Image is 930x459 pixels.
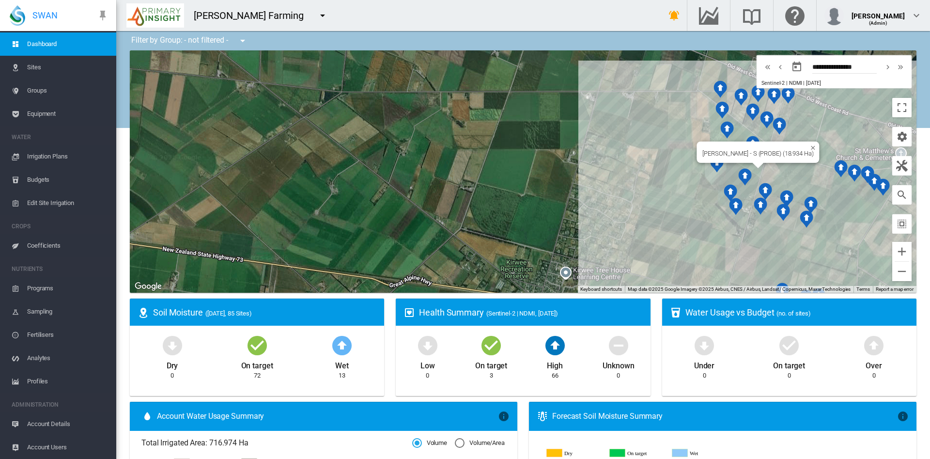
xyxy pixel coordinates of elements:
span: Account Details [27,412,108,436]
md-icon: icon-arrow-up-bold-circle [862,333,885,357]
md-icon: icon-menu-down [237,35,248,47]
md-icon: icon-thermometer-lines [537,411,548,422]
div: NDMI: Highfield Rd - FC [861,166,874,183]
md-radio-button: Volume/Area [455,439,505,448]
md-icon: icon-chevron-down [911,10,922,21]
div: 72 [254,371,261,380]
md-icon: icon-arrow-down-bold-circle [161,333,184,357]
button: Zoom out [892,262,912,281]
div: [PERSON_NAME] - S (PROBE) (18.934 Ha) [702,150,813,157]
md-icon: icon-cog [896,131,908,142]
div: NDMI: Highfield Rd - FB [848,164,861,182]
div: NDMI: Highfield Rd - J [760,111,774,128]
md-icon: Go to the Data Hub [697,10,720,21]
md-icon: icon-chevron-double-left [762,61,773,73]
md-icon: icon-checkbox-marked-circle [480,333,503,357]
img: P9Qypg3231X1QAAAABJRU5ErkJggg== [126,3,184,28]
div: Low [420,357,435,371]
span: Sentinel-2 | NDMI [761,80,802,86]
span: (no. of sites) [776,310,811,317]
div: Dry [167,357,178,371]
button: Close [807,142,814,148]
md-icon: icon-cup-water [670,307,682,318]
div: 13 [339,371,345,380]
md-icon: icon-heart-box-outline [403,307,415,318]
div: Filter by Group: - not filtered - [124,31,255,50]
md-icon: icon-pin [97,10,108,21]
button: icon-chevron-double-left [761,61,774,73]
div: NDMI: Highfield Rd - B [759,183,772,200]
div: NDMI: Highfield Rd - A [754,197,767,215]
div: Water Usage vs Budget [685,306,909,318]
div: Over [866,357,882,371]
md-icon: icon-arrow-up-bold-circle [330,333,354,357]
button: icon-bell-ring [665,6,684,25]
div: NDMI: Highfield Rd - C [780,190,793,207]
span: Sites [27,56,108,79]
g: Wet [672,449,728,458]
span: ([DATE], 85 Sites) [205,310,252,317]
div: Unknown [603,357,634,371]
div: NDMI: Highfield Rd - K [767,87,781,104]
img: SWAN-Landscape-Logo-Colour-drop.png [10,5,25,26]
span: SWAN [32,9,58,21]
span: (Sentinel-2 | NDMI, [DATE]) [486,310,558,317]
span: Map data ©2025 Google Imagery ©2025 Airbus, CNES / Airbus, Landsat / Copernicus, Maxar Technologies [628,286,851,292]
md-icon: icon-water [141,411,153,422]
div: On target [241,357,273,371]
md-icon: icon-arrow-down-bold-circle [416,333,439,357]
img: profile.jpg [824,6,844,25]
div: NDMI: Highfield Rd - D [776,204,790,221]
button: icon-select-all [892,214,912,234]
md-icon: icon-information [897,411,909,422]
span: Equipment [27,102,108,126]
button: icon-chevron-double-right [894,61,907,73]
md-icon: icon-magnify [896,189,908,201]
div: 0 [788,371,791,380]
span: Dashboard [27,32,108,56]
md-icon: icon-information [498,411,510,422]
md-icon: icon-arrow-down-bold-circle [693,333,716,357]
div: NDMI: Highfield Rd - U [710,155,724,173]
div: NDMI: Highfield Rd - T [738,168,752,186]
span: CROPS [12,219,108,234]
span: Fertilisers [27,323,108,347]
md-icon: icon-checkbox-marked-circle [777,333,801,357]
div: [PERSON_NAME] [852,7,905,17]
button: icon-cog [892,127,912,146]
md-icon: icon-chevron-right [883,61,893,73]
md-icon: icon-chevron-left [775,61,786,73]
a: Report a map error [876,286,914,292]
span: WATER [12,129,108,145]
div: NDMI: Limegrove - L [775,283,789,300]
div: NDMI: Highfield Rd - FD [868,174,881,191]
span: | [DATE] [803,80,821,86]
span: ADMINISTRATION [12,397,108,412]
span: Coefficients [27,234,108,257]
md-icon: icon-select-all [896,218,908,230]
button: Zoom in [892,242,912,261]
div: NDMI: Highfield Rd - FA [834,160,848,177]
span: (Admin) [869,20,888,26]
md-icon: icon-arrow-up-bold-circle [543,333,567,357]
a: Terms [856,286,870,292]
md-icon: icon-bell-ring [668,10,680,21]
div: NDMI: Highfield Rd - H [781,86,795,104]
div: 3 [490,371,493,380]
div: Soil Moisture [153,306,376,318]
div: 66 [552,371,558,380]
div: Forecast Soil Moisture Summary [552,411,897,422]
div: NDMI: Highfield Rd - FE [876,178,890,196]
div: NDMI: Highfield Rd - HH [724,184,737,202]
md-icon: icon-menu-down [317,10,328,21]
div: NDMI: Highfield Rd - G [773,117,786,135]
md-icon: icon-chevron-double-right [895,61,906,73]
div: High [547,357,563,371]
div: NDMI: Highfield Rd - JJ [729,198,743,215]
div: NDMI: Highfield Rd - Q [715,101,729,119]
button: icon-chevron-right [882,61,894,73]
md-icon: Search the knowledge base [740,10,763,21]
a: Open this area in Google Maps (opens a new window) [132,280,164,293]
span: NUTRIENTS [12,261,108,277]
span: Analytes [27,347,108,370]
